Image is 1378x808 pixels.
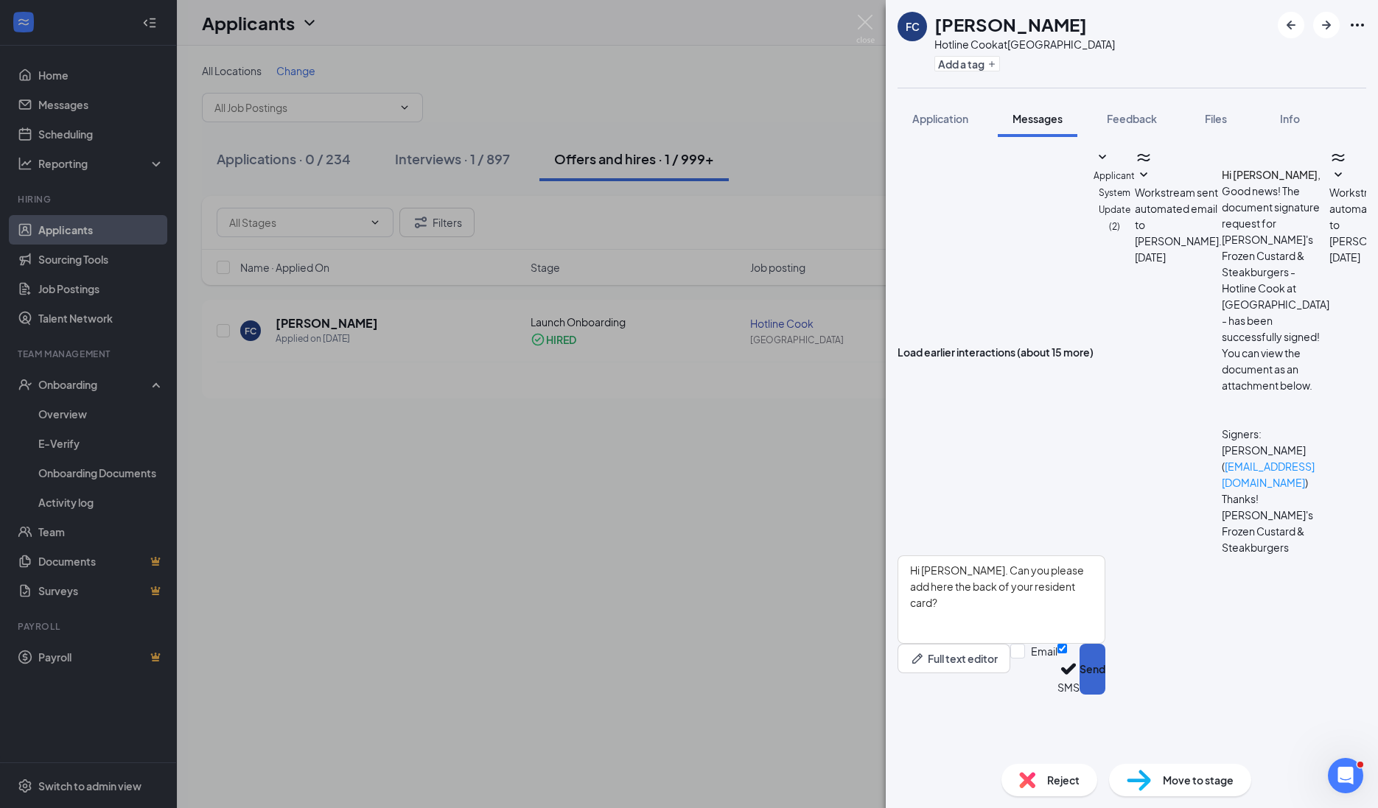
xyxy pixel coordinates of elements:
svg: SmallChevronDown [1329,166,1347,184]
button: ArrowRight [1313,12,1340,38]
span: Applicant System Update (2) [1094,170,1135,232]
button: Full text editorPen [898,644,1010,673]
button: PlusAdd a tag [934,56,1000,71]
span: [DATE] [1329,249,1360,265]
div: Hotline Cook at [GEOGRAPHIC_DATA] [934,37,1115,52]
textarea: Hi [PERSON_NAME]. Can you please add here the back of your resident card? [898,555,1105,644]
svg: Pen [910,651,925,666]
span: Files [1205,112,1227,125]
svg: SmallChevronDown [1094,149,1111,166]
h4: Hi [PERSON_NAME], [1222,166,1329,183]
button: Load earlier interactions (about 15 more) [898,344,1094,360]
iframe: Intercom live chat [1328,758,1363,793]
input: SMS [1057,644,1067,653]
svg: Ellipses [1349,16,1366,34]
svg: WorkstreamLogo [1329,149,1347,166]
h1: [PERSON_NAME] [934,12,1087,37]
p: [PERSON_NAME] ( ) [1222,442,1329,491]
span: Reject [1047,772,1080,788]
p: Signers: [1222,426,1329,442]
svg: ArrowLeftNew [1282,16,1300,34]
button: SmallChevronDownApplicant System Update (2) [1094,149,1135,234]
svg: Checkmark [1057,658,1080,680]
span: Move to stage [1163,772,1234,788]
span: Workstream sent automated email to [PERSON_NAME]. [1135,186,1222,247]
svg: ArrowRight [1318,16,1335,34]
span: Application [912,112,968,125]
svg: SmallChevronDown [1135,166,1153,184]
button: Send [1080,644,1105,695]
p: Good news! The document signature request for [PERSON_NAME]'s Frozen Custard & Steakburgers - Hot... [1222,183,1329,393]
svg: Plus [987,60,996,68]
span: Info [1280,112,1300,125]
span: Messages [1012,112,1063,125]
div: FC [906,19,920,34]
p: [PERSON_NAME]'s Frozen Custard & Steakburgers [1222,507,1329,555]
a: [EMAIL_ADDRESS][DOMAIN_NAME] [1222,460,1315,489]
p: Thanks! [1222,491,1329,507]
div: SMS [1057,680,1080,695]
span: [DATE] [1135,249,1166,265]
svg: WorkstreamLogo [1135,149,1153,166]
button: ArrowLeftNew [1278,12,1304,38]
span: Feedback [1107,112,1157,125]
